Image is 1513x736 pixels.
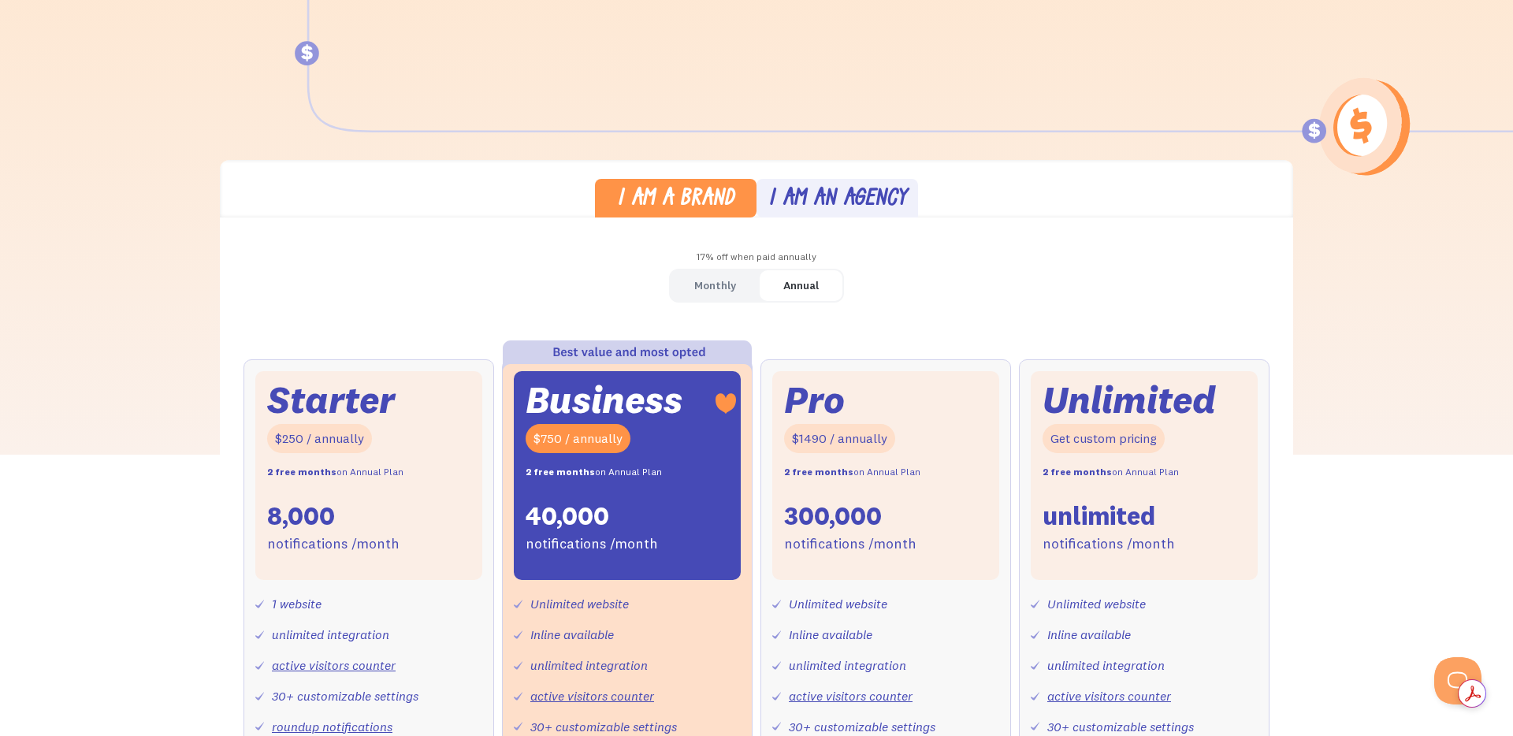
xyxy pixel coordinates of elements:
[784,533,916,556] div: notifications /month
[789,623,872,646] div: Inline available
[530,623,614,646] div: Inline available
[784,424,895,453] div: $1490 / annually
[526,383,682,417] div: Business
[617,188,734,211] div: I am a brand
[1047,688,1171,704] a: active visitors counter
[694,274,736,297] div: Monthly
[789,688,913,704] a: active visitors counter
[526,424,630,453] div: $750 / annually
[1047,654,1165,677] div: unlimited integration
[784,383,845,417] div: Pro
[267,424,372,453] div: $250 / annually
[1043,461,1179,484] div: on Annual Plan
[526,533,658,556] div: notifications /month
[1043,466,1112,478] strong: 2 free months
[1043,533,1175,556] div: notifications /month
[526,461,662,484] div: on Annual Plan
[267,533,400,556] div: notifications /month
[530,654,648,677] div: unlimited integration
[783,274,819,297] div: Annual
[530,593,629,615] div: Unlimited website
[1043,424,1165,453] div: Get custom pricing
[1043,500,1155,533] div: unlimited
[768,188,907,211] div: I am an agency
[784,500,882,533] div: 300,000
[267,461,403,484] div: on Annual Plan
[272,719,392,734] a: roundup notifications
[789,593,887,615] div: Unlimited website
[267,500,335,533] div: 8,000
[1043,383,1216,417] div: Unlimited
[272,623,389,646] div: unlimited integration
[272,657,396,673] a: active visitors counter
[1047,623,1131,646] div: Inline available
[272,685,418,708] div: 30+ customizable settings
[272,593,322,615] div: 1 website
[526,466,595,478] strong: 2 free months
[267,383,395,417] div: Starter
[267,466,336,478] strong: 2 free months
[526,500,609,533] div: 40,000
[789,654,906,677] div: unlimited integration
[1047,593,1146,615] div: Unlimited website
[784,466,853,478] strong: 2 free months
[220,246,1293,269] div: 17% off when paid annually
[1434,657,1481,704] iframe: Toggle Customer Support
[530,688,654,704] a: active visitors counter
[784,461,920,484] div: on Annual Plan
